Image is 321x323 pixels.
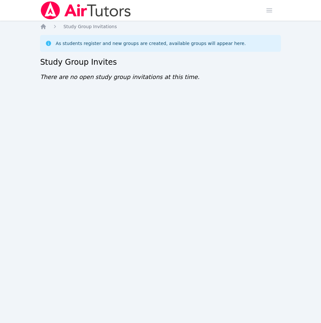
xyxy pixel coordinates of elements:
[63,23,117,30] a: Study Group Invitations
[40,73,199,80] span: There are no open study group invitations at this time.
[40,57,281,67] h2: Study Group Invites
[63,24,117,29] span: Study Group Invitations
[56,40,246,47] div: As students register and new groups are created, available groups will appear here.
[40,1,132,19] img: Air Tutors
[40,23,281,30] nav: Breadcrumb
